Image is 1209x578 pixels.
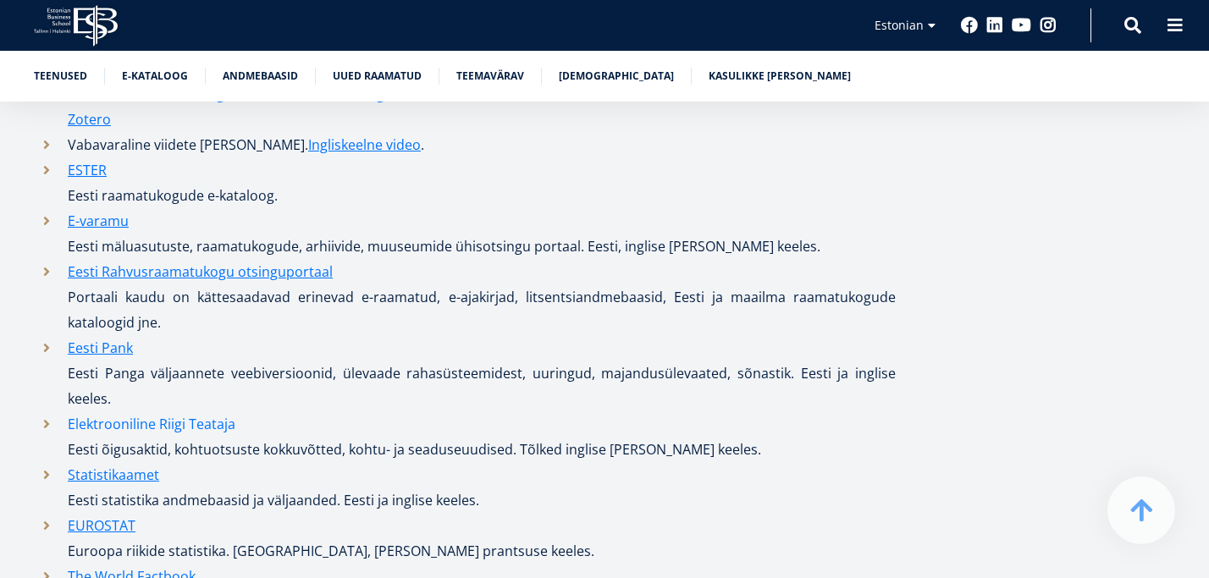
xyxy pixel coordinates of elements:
a: ESTER [68,157,107,183]
a: Zotero [68,107,111,132]
a: Instagram [1040,17,1057,34]
li: Eesti raamatukogude e-kataloog. [34,157,896,208]
a: Statistikaamet [68,462,159,487]
a: Ingliskeelne video [308,132,421,157]
a: [DEMOGRAPHIC_DATA] [559,68,674,85]
li: Eesti mäluasutuste, raamatukogude, arhiivide, muuseumide ühisotsingu portaal. Eesti, inglise [PER... [34,208,896,259]
a: E-varamu [68,208,129,234]
a: Teemavärav [456,68,524,85]
li: Euroopa riikide statistika. [GEOGRAPHIC_DATA], [PERSON_NAME] prantsuse keeles. [34,513,896,564]
a: Kasulikke [PERSON_NAME] [709,68,851,85]
a: Andmebaasid [223,68,298,85]
a: EUROSTAT [68,513,135,538]
li: Eesti Panga väljaannete veebiversioonid, ülevaade rahasüsteemidest, uuringud, majandusülevaated, ... [34,335,896,411]
li: Eesti õigusaktid, kohtuotsuste kokkuvõtted, kohtu- ja seaduseuudised. Tõlked inglise [PERSON_NAME... [34,411,896,462]
li: Vabavaraline viidete [PERSON_NAME]. . [34,132,896,157]
a: E-kataloog [122,68,188,85]
a: Teenused [34,68,87,85]
a: Uued raamatud [333,68,422,85]
a: Elektrooniline Riigi Teataja [68,411,235,437]
li: Portaali kaudu on kättesaadavad erinevad e-raamatud, e-ajakirjad, litsentsiandmebaasid, Eesti ja ... [34,259,896,335]
a: Eesti Rahvusraamatukogu otsinguportaal [68,259,333,284]
a: Facebook [961,17,978,34]
li: Eesti statistika andmebaasid ja väljaanded. Eesti ja inglise keeles. [34,462,896,513]
a: Youtube [1012,17,1031,34]
a: Eesti Pank [68,335,133,361]
a: Linkedin [986,17,1003,34]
